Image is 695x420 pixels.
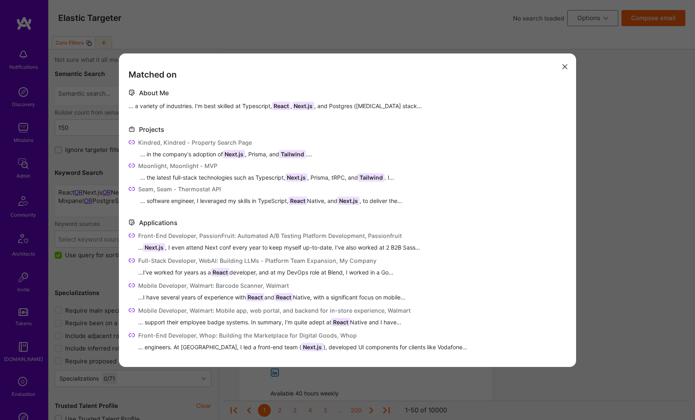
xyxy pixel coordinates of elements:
span: ... engineers. At [GEOGRAPHIC_DATA], I led a front-end team ( ), developed UI components for clie... [138,343,467,351]
div: Front-End Developer, PassionFruit: Automated A/B Testing Platform Development, Passionfruit [138,232,420,240]
i: icon LinkSecondary [129,232,135,239]
span: Next.js [143,243,165,252]
i: icon LinkSecondary [129,307,135,313]
span: Tailwind [358,173,384,182]
span: React [288,197,307,205]
div: ... software engineer, I leveraged my skills in TypeScript, Native, and , to deliver the... [140,197,566,205]
i: icon LinkSecondary [129,162,135,169]
span: ... support their employee badge systems. In summary, I'm quite adept at Native and I have... [138,318,411,326]
div: Applications [139,219,178,227]
div: Full-Stack Developer, WebAI: Building LLMs - Platform Team Expansion, My Company [138,256,393,265]
div: Moonlight, Moonlight - MVP [138,162,217,170]
span: React [272,102,290,110]
div: ... in the company's adoption of , Prisma, and .... [140,150,566,158]
div: Timesheet summary [139,367,201,375]
div: Projects [139,125,164,134]
h3: Matched on [129,70,566,80]
span: Next.js [223,150,245,158]
i: icon Close [562,64,567,69]
i: icon LinkSecondary [129,257,135,264]
span: Next.js [285,173,307,182]
div: Kindred, Kindred - Property Search Page [138,138,252,147]
i: icon LinkSecondary [129,332,135,338]
span: ...I've worked for years as a developer, and at my DevOps role at Blend, I worked in a Go... [138,268,393,277]
span: React [274,293,293,301]
span: React [246,293,264,301]
div: About Me [139,89,169,97]
i: icon LinkSecondary [129,139,135,145]
span: React [331,318,350,326]
span: ... a variety of industries. I'm best skilled at Typescript, , , and Postgres ([MEDICAL_DATA] sta... [129,102,422,110]
span: ...I have several years of experience with and Native, with a significant focus on mobile... [138,293,405,301]
span: React [211,268,229,277]
div: ... the latest full-stack technologies such as Typescript, , Prisma, tRPC, and . I... [140,173,566,182]
span: Next.js [301,343,323,351]
div: Mobile Developer, Walmart: Barcode Scanner, Walmart [138,281,405,290]
div: Mobile Developer, Walmart: Mobile app, web portal, and backend for in-store experience, Walmart [138,306,411,315]
div: Seam, Seam - Thermostat API [138,185,221,193]
span: Next.js [292,102,314,110]
span: Next.js [337,197,360,205]
i: icon Projects [129,126,135,132]
i: icon LinkSecondary [129,186,135,192]
div: modal [119,53,576,367]
span: Tailwind [279,150,306,158]
i: icon AboutMe [129,89,135,96]
div: Front-End Developer, Whop: Building the Marketplace for Digital Goods, Whop [138,331,467,340]
span: ... , I even attend Next conf every year to keep myself up-to-date. I've also worked at 2 B2B Sas... [138,243,420,252]
i: icon LinkSecondary [129,282,135,289]
i: icon Applications [129,219,135,225]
